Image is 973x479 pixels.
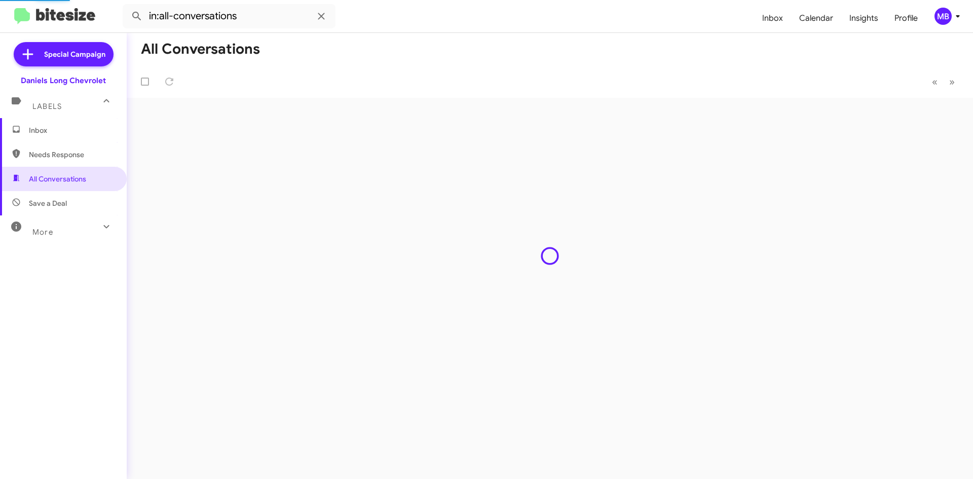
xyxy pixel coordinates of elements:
[791,4,841,33] a: Calendar
[926,71,961,92] nav: Page navigation example
[14,42,114,66] a: Special Campaign
[926,8,962,25] button: MB
[943,71,961,92] button: Next
[21,76,106,86] div: Daniels Long Chevrolet
[886,4,926,33] a: Profile
[141,41,260,57] h1: All Conversations
[841,4,886,33] a: Insights
[932,76,938,88] span: «
[949,76,955,88] span: »
[29,198,67,208] span: Save a Deal
[934,8,952,25] div: MB
[754,4,791,33] a: Inbox
[123,4,335,28] input: Search
[29,125,115,135] span: Inbox
[926,71,944,92] button: Previous
[29,150,115,160] span: Needs Response
[32,102,62,111] span: Labels
[44,49,105,59] span: Special Campaign
[29,174,86,184] span: All Conversations
[32,228,53,237] span: More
